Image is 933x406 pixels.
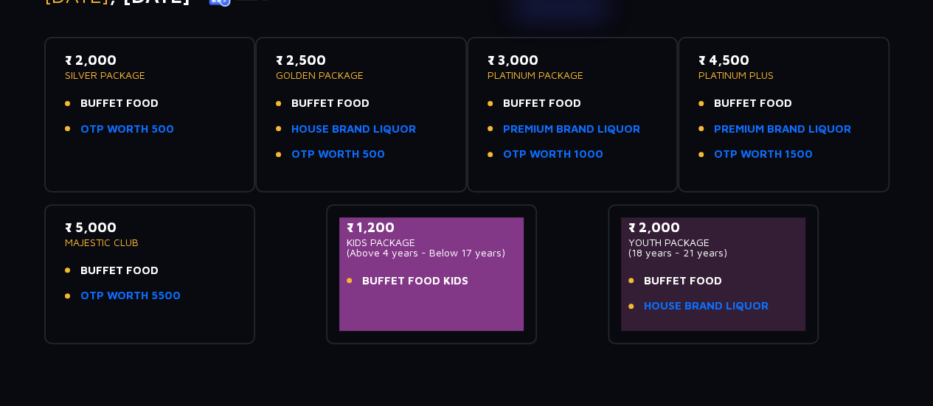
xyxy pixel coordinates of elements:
p: ₹ 5,000 [65,217,235,237]
span: BUFFET FOOD [644,273,722,290]
span: BUFFET FOOD [291,95,370,112]
a: OTP WORTH 500 [80,121,174,138]
p: PLATINUM PACKAGE [488,70,658,80]
p: GOLDEN PACKAGE [276,70,446,80]
span: BUFFET FOOD [714,95,792,112]
span: BUFFET FOOD [80,262,159,279]
p: ₹ 3,000 [488,50,658,70]
span: BUFFET FOOD [80,95,159,112]
p: KIDS PACKAGE [347,237,517,248]
p: ₹ 4,500 [698,50,869,70]
p: YOUTH PACKAGE [628,237,799,248]
p: ₹ 2,500 [276,50,446,70]
a: HOUSE BRAND LIQUOR [644,298,769,315]
p: ₹ 2,000 [65,50,235,70]
p: (18 years - 21 years) [628,248,799,258]
a: OTP WORTH 5500 [80,287,181,304]
a: OTP WORTH 1000 [503,146,603,163]
a: HOUSE BRAND LIQUOR [291,121,416,138]
p: (Above 4 years - Below 17 years) [347,248,517,258]
p: SILVER PACKAGE [65,70,235,80]
a: PREMIUM BRAND LIQUOR [714,121,851,138]
span: BUFFET FOOD KIDS [362,273,468,290]
a: PREMIUM BRAND LIQUOR [503,121,640,138]
a: OTP WORTH 500 [291,146,385,163]
p: PLATINUM PLUS [698,70,869,80]
span: BUFFET FOOD [503,95,581,112]
p: MAJESTIC CLUB [65,237,235,248]
p: ₹ 2,000 [628,217,799,237]
a: OTP WORTH 1500 [714,146,813,163]
p: ₹ 1,200 [347,217,517,237]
